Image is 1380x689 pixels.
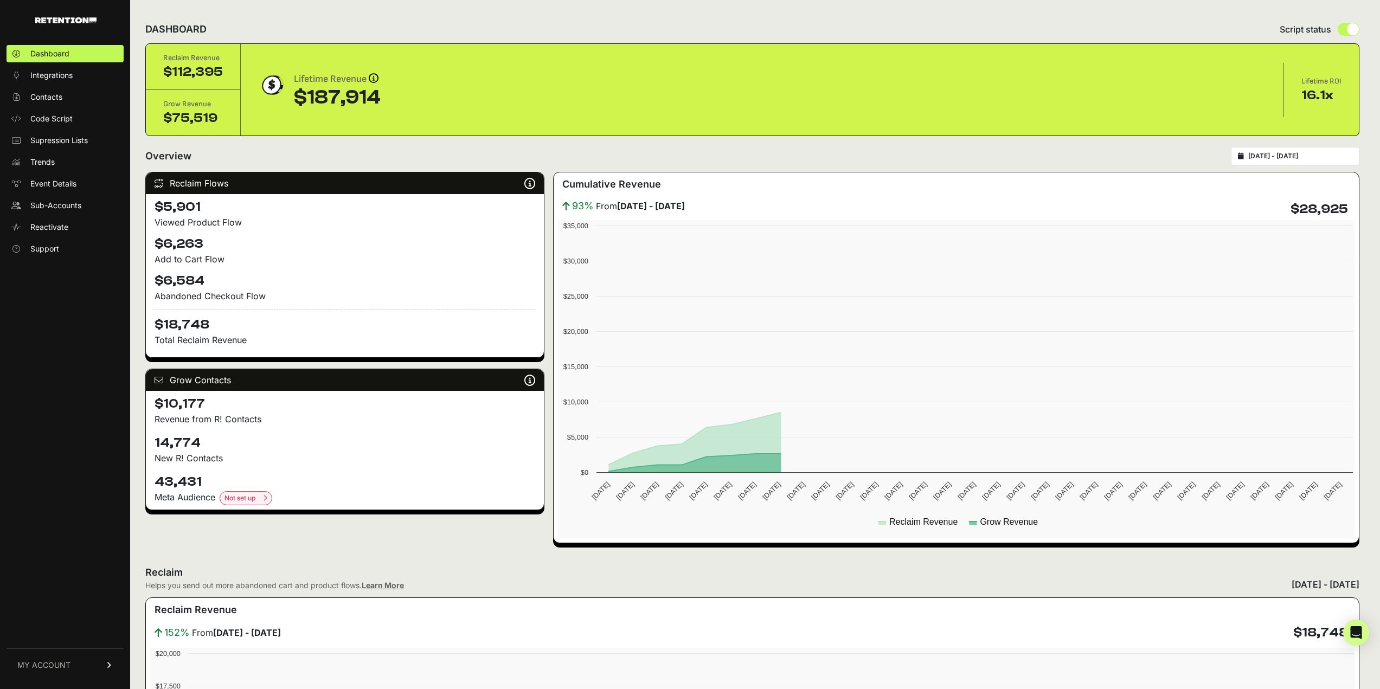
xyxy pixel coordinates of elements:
text: [DATE] [1224,480,1246,501]
h4: $18,748 [155,309,535,333]
img: Retention.com [35,17,97,23]
text: [DATE] [1029,480,1050,501]
a: Supression Lists [7,132,124,149]
a: Learn More [362,581,404,590]
h2: Reclaim [145,565,404,580]
text: $30,000 [563,257,588,265]
p: Total Reclaim Revenue [155,333,535,346]
text: $5,000 [567,433,588,441]
text: $0 [580,468,588,476]
text: $10,000 [563,398,588,406]
h2: DASHBOARD [145,22,207,37]
h4: $28,925 [1291,201,1348,218]
text: [DATE] [712,480,733,501]
div: Meta Audience [155,491,535,505]
span: From [596,199,685,213]
div: Lifetime Revenue [294,72,381,87]
text: [DATE] [1200,480,1221,501]
div: $75,519 [163,110,223,127]
h4: $10,177 [155,395,535,413]
span: Dashboard [30,48,69,59]
text: [DATE] [1298,480,1319,501]
strong: [DATE] - [DATE] [617,201,685,211]
div: Reclaim Revenue [163,53,223,63]
span: Contacts [30,92,62,102]
span: Sub-Accounts [30,200,81,211]
text: [DATE] [761,480,782,501]
text: [DATE] [614,480,636,501]
img: dollar-coin-05c43ed7efb7bc0c12610022525b4bbbb207c7efeef5aecc26f025e68dcafac9.png [258,72,285,99]
text: [DATE] [1054,480,1075,501]
h3: Reclaim Revenue [155,602,237,617]
text: [DATE] [1249,480,1270,501]
text: [DATE] [1102,480,1124,501]
span: Script status [1280,23,1331,36]
text: [DATE] [907,480,928,501]
text: [DATE] [1176,480,1197,501]
div: Reclaim Flows [146,172,544,194]
a: MY ACCOUNT [7,648,124,681]
text: [DATE] [688,480,709,501]
text: [DATE] [590,480,611,501]
text: [DATE] [1273,480,1294,501]
h4: $5,901 [155,198,535,216]
a: Event Details [7,175,124,192]
text: [DATE] [834,480,855,501]
div: Grow Revenue [163,99,223,110]
a: Sub-Accounts [7,197,124,214]
div: Lifetime ROI [1301,76,1342,87]
text: $15,000 [563,363,588,371]
span: Supression Lists [30,135,88,146]
div: Add to Cart Flow [155,253,535,266]
text: [DATE] [1005,480,1026,501]
text: [DATE] [1078,480,1099,501]
div: [DATE] - [DATE] [1292,578,1359,591]
span: MY ACCOUNT [17,660,70,671]
text: [DATE] [883,480,904,501]
a: Contacts [7,88,124,106]
span: Code Script [30,113,73,124]
strong: [DATE] - [DATE] [213,627,281,638]
a: Trends [7,153,124,171]
text: [DATE] [1151,480,1172,501]
span: Reactivate [30,222,68,233]
div: $112,395 [163,63,223,81]
text: [DATE] [1322,480,1343,501]
div: Open Intercom Messenger [1343,620,1369,646]
div: 16.1x [1301,87,1342,104]
span: Support [30,243,59,254]
text: [DATE] [980,480,1002,501]
h4: $6,584 [155,272,535,289]
text: [DATE] [956,480,977,501]
div: Viewed Product Flow [155,216,535,229]
span: Integrations [30,70,73,81]
p: New R! Contacts [155,452,535,465]
div: $187,914 [294,87,381,108]
text: [DATE] [858,480,880,501]
text: $25,000 [563,292,588,300]
text: Reclaim Revenue [889,517,958,526]
span: From [192,626,281,639]
h3: Cumulative Revenue [562,177,661,192]
span: 93% [572,198,594,214]
text: [DATE] [736,480,758,501]
text: $20,000 [563,327,588,336]
h4: $6,263 [155,235,535,253]
div: Helps you send out more abandoned cart and product flows. [145,580,404,591]
a: Code Script [7,110,124,127]
text: [DATE] [810,480,831,501]
a: Dashboard [7,45,124,62]
a: Integrations [7,67,124,84]
a: Support [7,240,124,257]
text: [DATE] [639,480,660,501]
text: [DATE] [932,480,953,501]
span: 152% [164,625,190,640]
span: Event Details [30,178,76,189]
text: [DATE] [1127,480,1148,501]
h4: $18,748 [1293,624,1348,641]
h2: Overview [145,149,191,164]
h4: 43,431 [155,473,535,491]
text: $35,000 [563,222,588,230]
text: [DATE] [785,480,806,501]
a: Reactivate [7,218,124,236]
